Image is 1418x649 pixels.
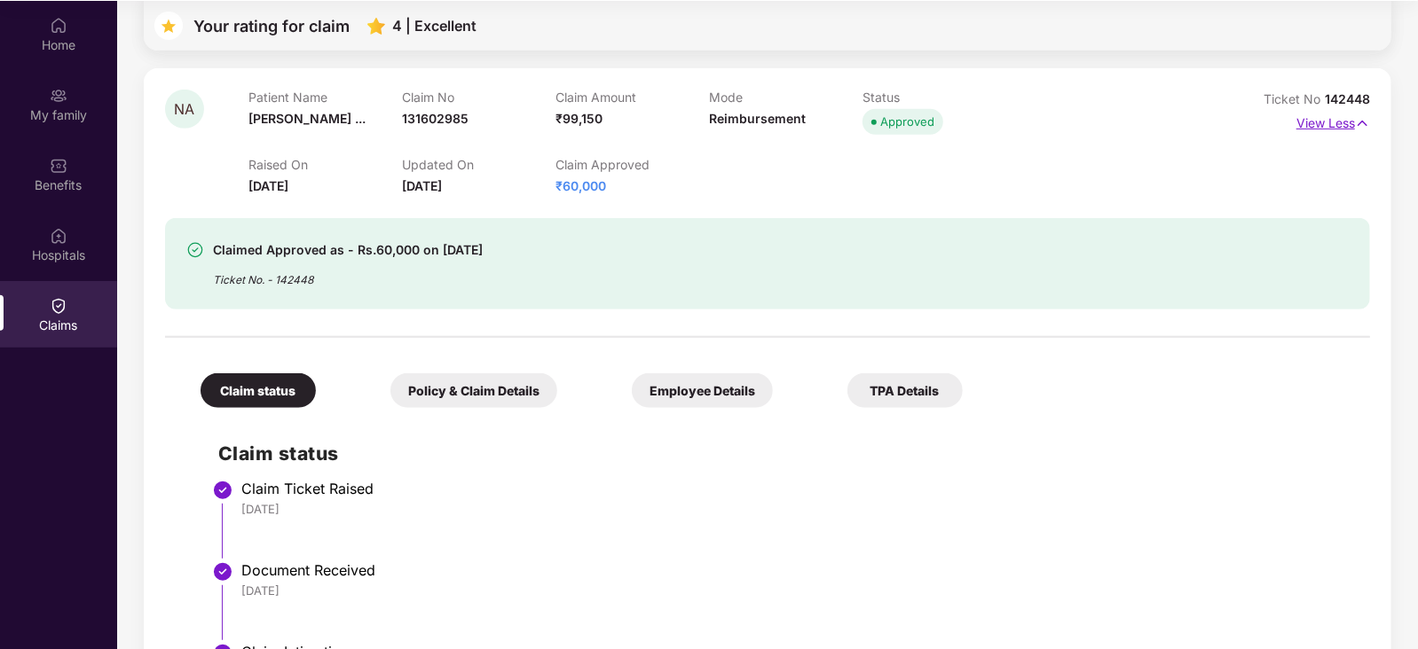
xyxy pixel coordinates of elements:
[367,18,385,35] img: svg+xml;base64,PHN2ZyB4bWxucz0iaHR0cDovL3d3dy53My5vcmcvMjAwMC9zdmciIHhtbG5zOnhsaW5rPSJodHRwOi8vd3...
[1325,91,1370,106] span: 142448
[555,90,709,105] p: Claim Amount
[1264,91,1325,106] span: Ticket No
[212,480,233,501] img: svg+xml;base64,PHN2ZyBpZD0iU3RlcC1Eb25lLTMyeDMyIiB4bWxucz0iaHR0cDovL3d3dy53My5vcmcvMjAwMC9zdmciIH...
[212,561,233,583] img: svg+xml;base64,PHN2ZyBpZD0iU3RlcC1Eb25lLTMyeDMyIiB4bWxucz0iaHR0cDovL3d3dy53My5vcmcvMjAwMC9zdmciIH...
[186,241,204,259] img: svg+xml;base64,PHN2ZyBpZD0iU3VjY2Vzcy0zMngzMiIgeG1sbnM9Imh0dHA6Ly93d3cudzMub3JnLzIwMDAvc3ZnIiB3aW...
[50,17,67,35] img: svg+xml;base64,PHN2ZyBpZD0iSG9tZSIgeG1sbnM9Imh0dHA6Ly93d3cudzMub3JnLzIwMDAvc3ZnIiB3aWR0aD0iMjAiIG...
[402,178,442,193] span: [DATE]
[241,501,1352,517] div: [DATE]
[402,90,555,105] p: Claim No
[709,111,806,126] span: Reimbursement
[154,12,183,40] img: svg+xml;base64,PHN2ZyB4bWxucz0iaHR0cDovL3d3dy53My5vcmcvMjAwMC9zdmciIHdpZHRoPSIzNyIgaGVpZ2h0PSIzNy...
[50,297,67,315] img: svg+xml;base64,PHN2ZyBpZD0iQ2xhaW0iIHhtbG5zPSJodHRwOi8vd3d3LnczLm9yZy8yMDAwL3N2ZyIgd2lkdGg9IjIwIi...
[632,373,773,408] div: Employee Details
[201,373,316,408] div: Claim status
[193,18,350,35] div: Your rating for claim
[50,87,67,105] img: svg+xml;base64,PHN2ZyB3aWR0aD0iMjAiIGhlaWdodD0iMjAiIHZpZXdCb3g9IjAgMCAyMCAyMCIgZmlsbD0ibm9uZSIgeG...
[402,111,469,126] span: 131602985
[175,102,195,117] span: NA
[248,90,402,105] p: Patient Name
[880,113,934,130] div: Approved
[392,18,477,35] div: 4 | Excellent
[1296,109,1370,133] p: View Less
[390,373,557,408] div: Policy & Claim Details
[1355,113,1370,133] img: svg+xml;base64,PHN2ZyB4bWxucz0iaHR0cDovL3d3dy53My5vcmcvMjAwMC9zdmciIHdpZHRoPSIxNyIgaGVpZ2h0PSIxNy...
[213,261,483,288] div: Ticket No. - 142448
[241,583,1352,598] div: [DATE]
[241,480,1352,497] div: Claim Ticket Raised
[50,227,67,245] img: svg+xml;base64,PHN2ZyBpZD0iSG9zcGl0YWxzIiB4bWxucz0iaHR0cDovL3d3dy53My5vcmcvMjAwMC9zdmciIHdpZHRoPS...
[248,157,402,172] p: Raised On
[555,111,603,126] span: ₹99,150
[709,90,863,105] p: Mode
[213,239,483,261] div: Claimed Approved as - Rs.60,000 on [DATE]
[555,178,606,193] span: ₹60,000
[218,439,1352,468] h2: Claim status
[847,373,963,408] div: TPA Details
[555,157,709,172] p: Claim Approved
[248,111,366,126] span: [PERSON_NAME] ...
[863,90,1016,105] p: Status
[50,157,67,175] img: svg+xml;base64,PHN2ZyBpZD0iQmVuZWZpdHMiIHhtbG5zPSJodHRwOi8vd3d3LnczLm9yZy8yMDAwL3N2ZyIgd2lkdGg9Ij...
[241,561,1352,579] div: Document Received
[248,178,288,193] span: [DATE]
[402,157,555,172] p: Updated On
